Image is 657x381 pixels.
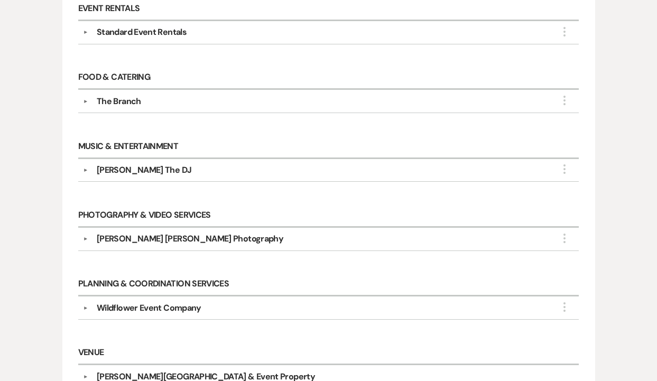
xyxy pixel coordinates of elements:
[78,342,579,365] h6: Venue
[78,67,579,90] h6: Food & Catering
[97,26,187,39] div: Standard Event Rentals
[79,374,92,379] button: ▼
[79,305,92,311] button: ▼
[78,204,579,227] h6: Photography & Video Services
[97,233,283,245] div: [PERSON_NAME] [PERSON_NAME] Photography
[78,273,579,296] h6: Planning & Coordination Services
[97,164,191,176] div: [PERSON_NAME] The DJ
[79,99,92,104] button: ▼
[97,95,141,108] div: The Branch
[79,30,92,35] button: ▼
[79,168,92,173] button: ▼
[79,236,92,241] button: ▼
[78,135,579,159] h6: Music & Entertainment
[97,302,201,314] div: Wildflower Event Company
